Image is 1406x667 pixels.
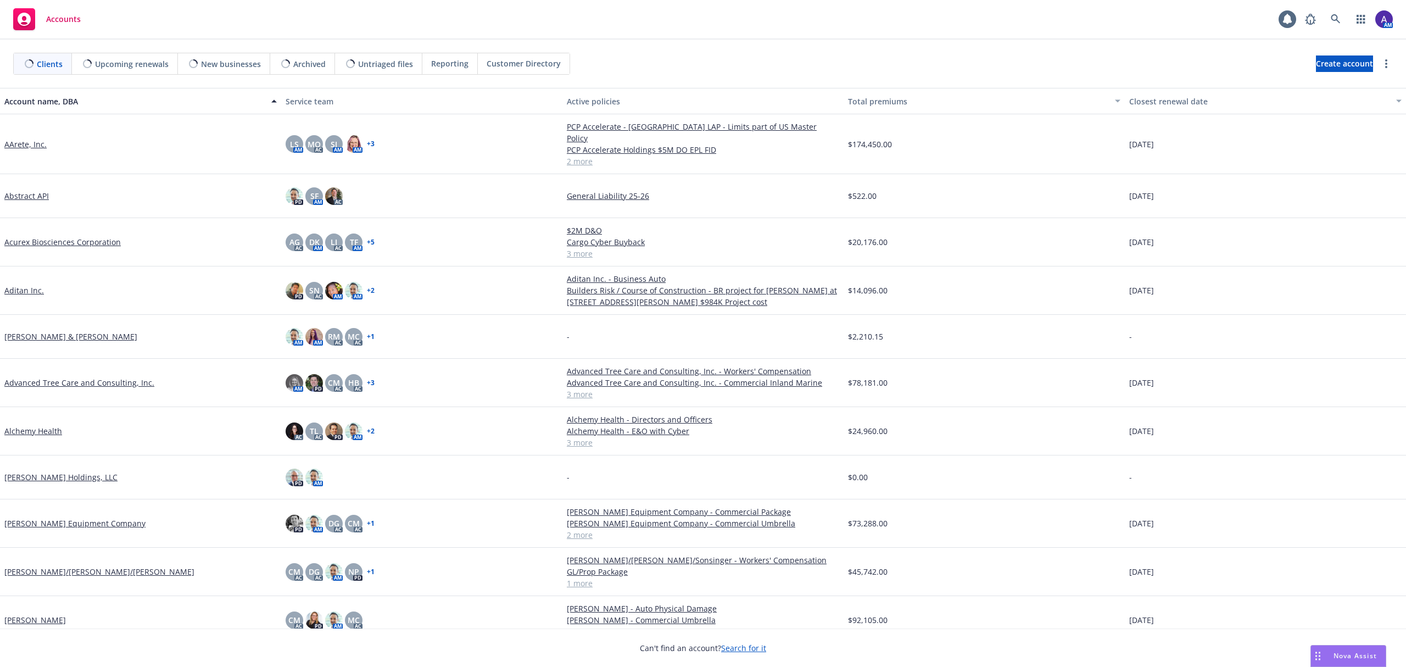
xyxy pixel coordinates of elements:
[1129,425,1154,437] span: [DATE]
[848,96,1108,107] div: Total premiums
[328,331,340,342] span: RM
[567,365,839,377] a: Advanced Tree Care and Consulting, Inc. - Workers' Compensation
[4,377,154,388] a: Advanced Tree Care and Consulting, Inc.
[1129,471,1132,483] span: -
[1129,190,1154,202] span: [DATE]
[305,612,323,629] img: photo
[1129,614,1154,626] span: [DATE]
[567,273,839,285] a: Aditan Inc. - Business Auto
[4,518,146,529] a: [PERSON_NAME] Equipment Company
[367,239,375,246] a: + 5
[328,377,340,388] span: CM
[4,614,66,626] a: [PERSON_NAME]
[640,642,766,654] span: Can't find an account?
[4,471,118,483] a: [PERSON_NAME] Holdings, LLC
[567,506,839,518] a: [PERSON_NAME] Equipment Company - Commercial Package
[293,58,326,70] span: Archived
[562,88,844,114] button: Active policies
[305,515,323,532] img: photo
[288,566,300,577] span: CM
[721,643,766,653] a: Search for it
[46,15,81,24] span: Accounts
[37,58,63,70] span: Clients
[1311,646,1325,666] div: Drag to move
[305,374,323,392] img: photo
[367,520,375,527] a: + 1
[290,138,299,150] span: LS
[281,88,562,114] button: Service team
[325,612,343,629] img: photo
[848,614,888,626] span: $92,105.00
[567,566,839,577] a: GL/Prop Package
[567,437,839,448] a: 3 more
[345,135,362,153] img: photo
[848,471,868,483] span: $0.00
[1129,285,1154,296] span: [DATE]
[567,155,839,167] a: 2 more
[331,138,337,150] span: SJ
[1129,331,1132,342] span: -
[289,236,300,248] span: AG
[348,614,360,626] span: MC
[848,285,888,296] span: $14,096.00
[325,187,343,205] img: photo
[286,96,558,107] div: Service team
[567,248,839,259] a: 3 more
[1350,8,1372,30] a: Switch app
[286,187,303,205] img: photo
[567,529,839,541] a: 2 more
[4,138,47,150] a: AArete, Inc.
[309,236,320,248] span: DK
[358,58,413,70] span: Untriaged files
[567,388,839,400] a: 3 more
[367,141,375,147] a: + 3
[567,425,839,437] a: Alchemy Health - E&O with Cyber
[567,518,839,529] a: [PERSON_NAME] Equipment Company - Commercial Umbrella
[1129,96,1390,107] div: Closest renewal date
[325,282,343,299] img: photo
[367,380,375,386] a: + 3
[328,518,339,529] span: DG
[567,614,839,626] a: [PERSON_NAME] - Commercial Umbrella
[348,331,360,342] span: MC
[1129,566,1154,577] span: [DATE]
[367,333,375,340] a: + 1
[1334,651,1377,660] span: Nova Assist
[567,626,839,637] a: 4 more
[848,377,888,388] span: $78,181.00
[848,425,888,437] span: $24,960.00
[367,428,375,435] a: + 2
[567,577,839,589] a: 1 more
[286,282,303,299] img: photo
[325,423,343,440] img: photo
[1129,377,1154,388] span: [DATE]
[848,138,892,150] span: $174,450.00
[95,58,169,70] span: Upcoming renewals
[345,282,362,299] img: photo
[567,603,839,614] a: [PERSON_NAME] - Auto Physical Damage
[331,236,337,248] span: LI
[348,377,359,388] span: HB
[310,190,319,202] span: SF
[348,518,360,529] span: CM
[305,469,323,486] img: photo
[567,225,839,236] a: $2M D&O
[1316,55,1373,72] a: Create account
[844,88,1125,114] button: Total premiums
[305,328,323,346] img: photo
[431,58,468,69] span: Reporting
[308,138,321,150] span: MQ
[9,4,85,35] a: Accounts
[567,471,570,483] span: -
[487,58,561,69] span: Customer Directory
[309,566,320,577] span: DG
[567,236,839,248] a: Cargo Cyber Buyback
[1125,88,1406,114] button: Closest renewal date
[1129,138,1154,150] span: [DATE]
[1129,518,1154,529] span: [DATE]
[4,566,194,577] a: [PERSON_NAME]/[PERSON_NAME]/[PERSON_NAME]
